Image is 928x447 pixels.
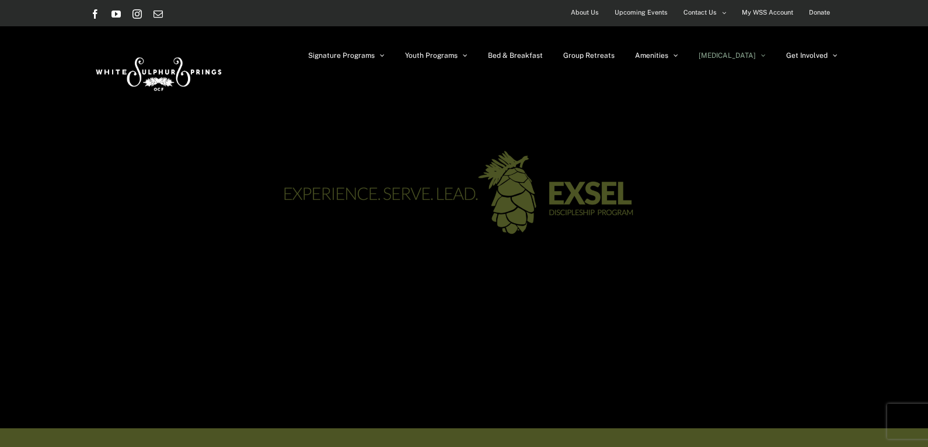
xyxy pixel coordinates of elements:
[260,135,668,252] img: exsel-green-logo-03
[786,26,838,85] a: Get Involved
[809,4,830,21] span: Donate
[488,52,543,59] span: Bed & Breakfast
[308,52,375,59] span: Signature Programs
[635,26,678,85] a: Amenities
[132,9,142,19] a: Instagram
[405,26,468,85] a: Youth Programs
[699,52,756,59] span: [MEDICAL_DATA]
[488,26,543,85] a: Bed & Breakfast
[571,4,599,21] span: About Us
[615,4,668,21] span: Upcoming Events
[308,26,385,85] a: Signature Programs
[563,52,615,59] span: Group Retreats
[153,9,163,19] a: Email
[308,26,838,85] nav: Main Menu
[742,4,793,21] span: My WSS Account
[90,9,100,19] a: Facebook
[111,9,121,19] a: YouTube
[90,44,225,99] img: White Sulphur Springs Logo
[786,52,828,59] span: Get Involved
[699,26,766,85] a: [MEDICAL_DATA]
[563,26,615,85] a: Group Retreats
[635,52,668,59] span: Amenities
[683,4,717,21] span: Contact Us
[405,52,458,59] span: Youth Programs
